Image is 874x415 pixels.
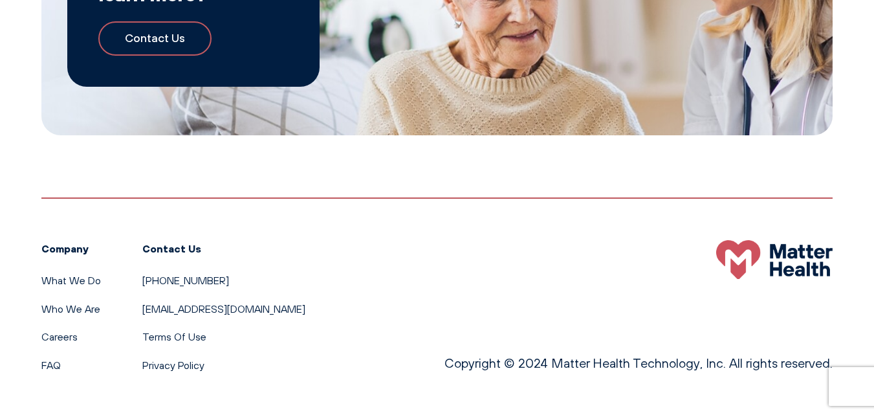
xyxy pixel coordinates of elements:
h3: Company [41,240,101,257]
a: [EMAIL_ADDRESS][DOMAIN_NAME] [142,302,305,315]
a: Contact Us [98,21,212,56]
a: [PHONE_NUMBER] [142,274,229,287]
h3: Contact Us [142,240,305,257]
a: Privacy Policy [142,359,204,372]
p: Copyright © 2024 Matter Health Technology, Inc. All rights reserved. [444,353,833,374]
a: Who We Are [41,302,100,315]
a: FAQ [41,359,61,372]
a: Terms Of Use [142,330,206,343]
a: What We Do [41,274,101,287]
a: Careers [41,330,78,343]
